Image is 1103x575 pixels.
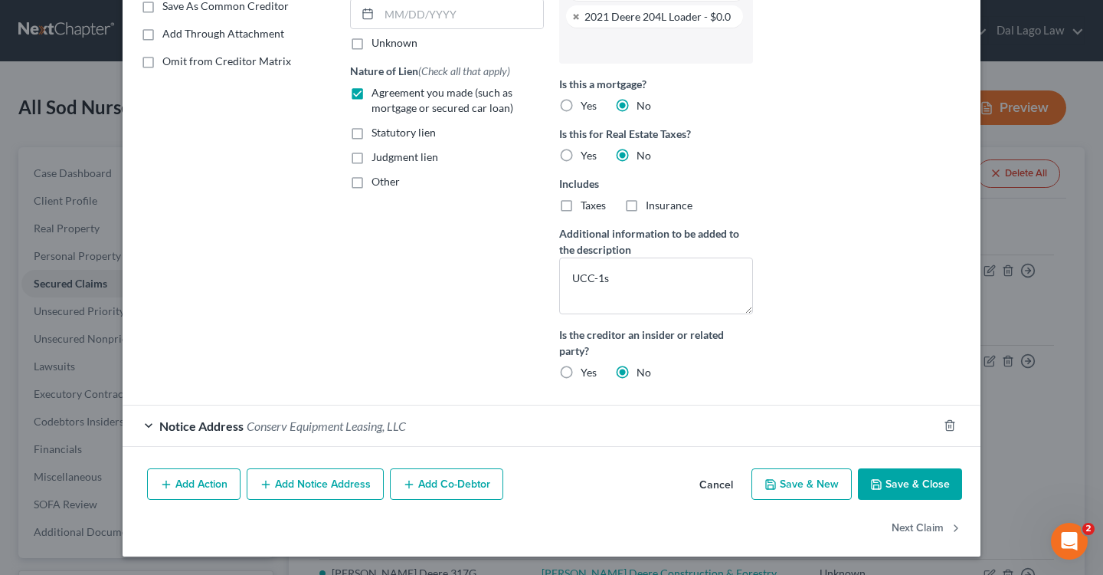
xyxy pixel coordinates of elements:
[162,54,291,67] span: Omit from Creditor Matrix
[371,35,417,51] label: Unknown
[371,175,400,188] span: Other
[247,419,406,433] span: Conserv Equipment Leasing, LLC
[581,99,597,112] span: Yes
[559,225,753,258] label: Additional information to be added to the description
[418,64,510,77] span: (Check all that apply)
[371,126,436,139] span: Statutory lien
[637,366,651,379] span: No
[162,26,284,41] label: Add Through Attachment
[584,11,731,21] div: 2021 Deere 204L Loader - $0.0
[581,149,597,162] span: Yes
[559,327,753,359] label: Is the creditor an insider or related party?
[892,512,962,544] button: Next Claim
[559,176,753,192] label: Includes
[559,126,753,142] label: Is this for Real Estate Taxes?
[751,468,852,501] button: Save & New
[637,99,651,112] span: No
[159,419,244,433] span: Notice Address
[371,86,513,114] span: Agreement you made (such as mortgage or secured car loan)
[687,470,745,501] button: Cancel
[1082,523,1095,535] span: 2
[390,468,503,501] button: Add Co-Debtor
[646,199,692,212] span: Insurance
[581,366,597,379] span: Yes
[581,199,606,212] span: Taxes
[371,150,438,163] span: Judgment lien
[858,468,962,501] button: Save & Close
[350,63,510,79] label: Nature of Lien
[559,76,753,92] label: Is this a mortgage?
[247,468,384,501] button: Add Notice Address
[1051,523,1088,560] iframe: Intercom live chat
[147,468,241,501] button: Add Action
[637,149,651,162] span: No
